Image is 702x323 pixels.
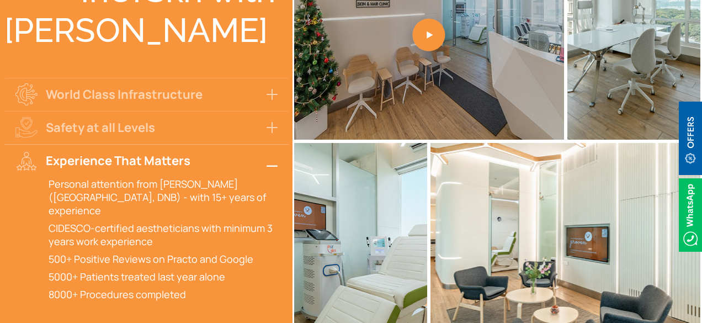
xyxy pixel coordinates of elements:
[15,150,38,172] img: why-choose-icon3
[49,270,278,283] p: 5000+ Patients treated last year alone
[49,221,278,248] p: CIDESCO-certified aestheticians with minimum 3 years work experience
[4,111,289,144] button: Safety at all Levels
[679,102,702,175] img: offerBt
[49,252,278,266] p: 500+ Positive Reviews on Practo and Google
[4,78,289,111] button: World Class Infrastructure
[4,10,289,50] div: [PERSON_NAME]
[49,177,278,217] p: Personal attention from [PERSON_NAME] ([GEOGRAPHIC_DATA], DNB) - with 15+ years of experience
[15,83,38,105] img: why-choose-icon1
[4,144,289,177] button: Experience That Matters
[679,178,702,252] img: Whatsappicon
[679,208,702,220] a: Whatsappicon
[15,117,38,139] img: why-choose-icon2
[49,288,278,301] p: 8000+ Procedures completed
